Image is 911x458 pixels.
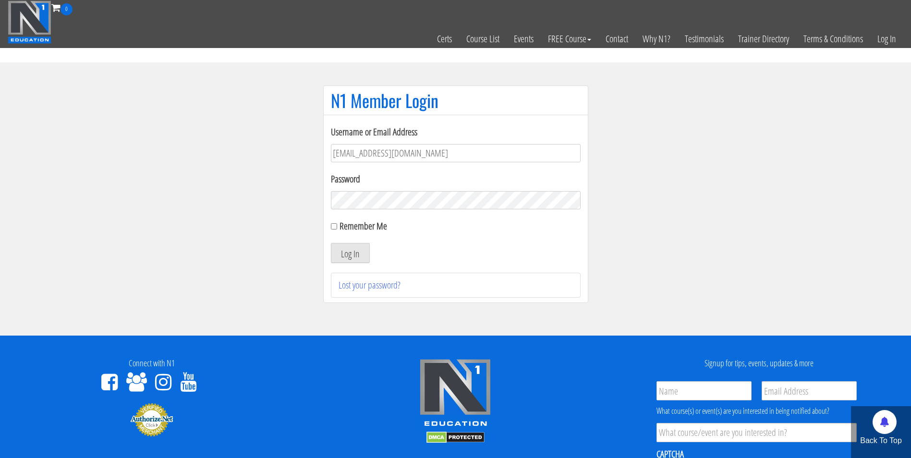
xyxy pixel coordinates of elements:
[678,15,731,62] a: Testimonials
[851,435,911,446] p: Back To Top
[340,219,387,232] label: Remember Me
[541,15,598,62] a: FREE Course
[656,381,752,400] input: Name
[51,1,73,14] a: 0
[61,3,73,15] span: 0
[598,15,635,62] a: Contact
[762,381,857,400] input: Email Address
[656,405,857,417] div: What course(s) or event(s) are you interested in being notified about?
[8,0,51,44] img: n1-education
[459,15,507,62] a: Course List
[331,243,370,263] button: Log In
[507,15,541,62] a: Events
[130,402,173,437] img: Authorize.Net Merchant - Click to Verify
[635,15,678,62] a: Why N1?
[796,15,870,62] a: Terms & Conditions
[615,359,904,368] h4: Signup for tips, events, updates & more
[331,125,581,139] label: Username or Email Address
[426,432,485,443] img: DMCA.com Protection Status
[331,91,581,110] h1: N1 Member Login
[430,15,459,62] a: Certs
[731,15,796,62] a: Trainer Directory
[656,423,857,442] input: What course/event are you interested in?
[339,278,401,291] a: Lost your password?
[331,172,581,186] label: Password
[7,359,296,368] h4: Connect with N1
[419,359,491,430] img: n1-edu-logo
[870,15,903,62] a: Log In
